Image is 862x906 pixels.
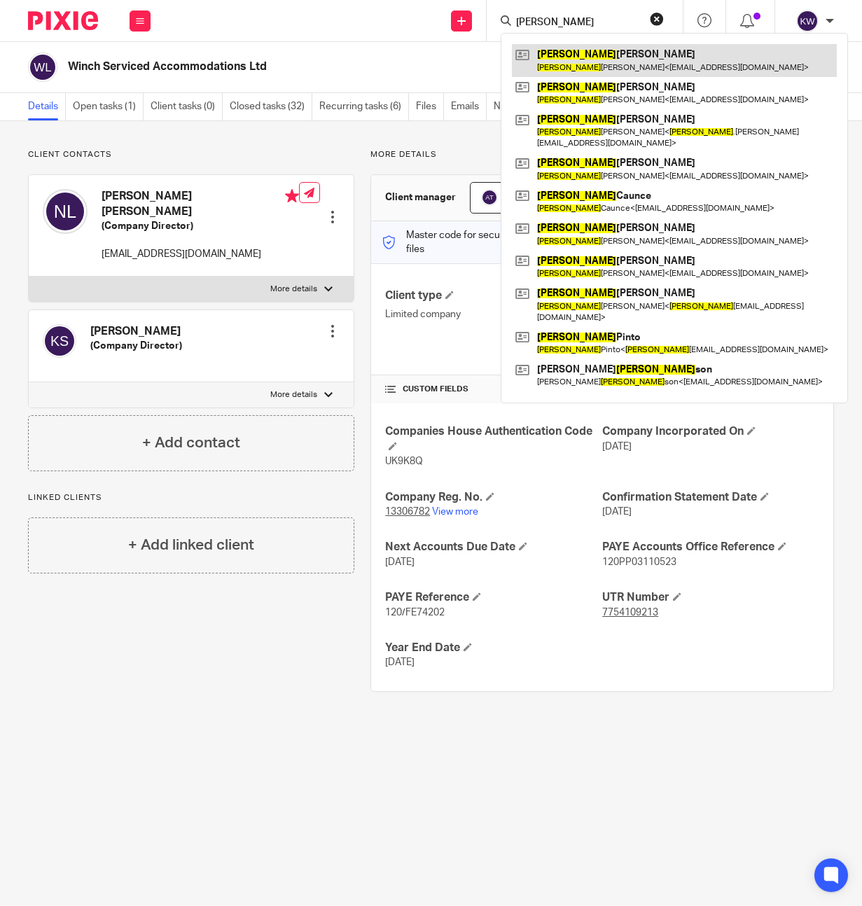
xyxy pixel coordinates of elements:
img: svg%3E [796,10,819,32]
p: Client contacts [28,149,354,160]
i: Primary [285,189,299,203]
h5: (Company Director) [102,219,299,233]
a: Client tasks (0) [151,93,223,120]
h4: CUSTOM FIELDS [385,384,602,395]
tcxspan: Call 7754109213 via 3CX [602,608,658,618]
h4: Next Accounts Due Date [385,540,602,555]
h4: PAYE Reference [385,590,602,605]
p: Linked clients [28,492,354,503]
p: [EMAIL_ADDRESS][DOMAIN_NAME] [102,247,299,261]
span: 120PP03110523 [602,557,676,567]
img: svg%3E [28,53,57,82]
tcxspan: Call 13306782 via 3CX [385,507,430,517]
a: Details [28,93,66,120]
span: UK9K8Q [385,457,423,466]
h5: (Company Director) [90,339,182,353]
h4: PAYE Accounts Office Reference [602,540,819,555]
a: Emails [451,93,487,120]
h4: UTR Number [602,590,819,605]
button: Clear [650,12,664,26]
input: Search [515,17,641,29]
img: svg%3E [481,189,498,206]
a: Recurring tasks (6) [319,93,409,120]
p: Master code for secure communications and files [382,228,622,257]
h4: Company Incorporated On [602,424,819,439]
h4: + Add linked client [128,534,254,556]
img: svg%3E [43,189,88,234]
span: 120/FE74202 [385,608,445,618]
h4: Companies House Authentication Code [385,424,602,454]
a: Open tasks (1) [73,93,144,120]
h3: Client manager [385,190,456,204]
a: View more [432,507,478,517]
a: Files [416,93,444,120]
img: Pixie [28,11,98,30]
span: [DATE] [602,507,632,517]
h4: Company Reg. No. [385,490,602,505]
p: More details [370,149,834,160]
h2: Winch Serviced Accommodations Ltd [68,60,529,74]
h4: [PERSON_NAME] [PERSON_NAME] [102,189,299,219]
p: Limited company [385,307,602,321]
h4: + Add contact [142,432,240,454]
span: [DATE] [385,657,415,667]
h4: Year End Date [385,641,602,655]
a: Closed tasks (32) [230,93,312,120]
h4: Confirmation Statement Date [602,490,819,505]
span: [DATE] [385,557,415,567]
p: More details [270,284,317,295]
p: More details [270,389,317,400]
a: Notes (2) [494,93,541,120]
h4: Client type [385,288,602,303]
img: svg%3E [43,324,76,358]
h4: [PERSON_NAME] [90,324,182,339]
span: [DATE] [602,442,632,452]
